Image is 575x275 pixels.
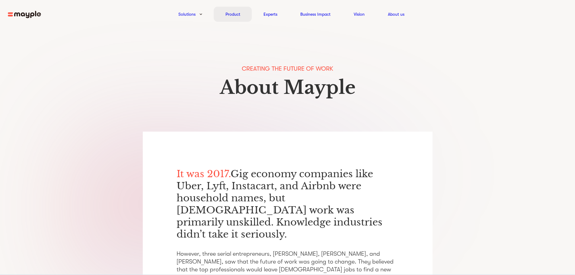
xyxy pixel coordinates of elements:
a: Product [225,11,240,18]
img: arrow-down [200,13,202,15]
a: About us [388,11,404,18]
span: It was 2017. [177,168,231,180]
a: Solutions [178,11,196,18]
a: Business Impact [300,11,331,18]
img: mayple-logo [8,11,41,18]
a: Vision [354,11,365,18]
a: Experts [264,11,277,18]
p: Gig economy companies like Uber, Lyft, Instacart, and Airbnb were household names, but [DEMOGRAPH... [177,168,399,240]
